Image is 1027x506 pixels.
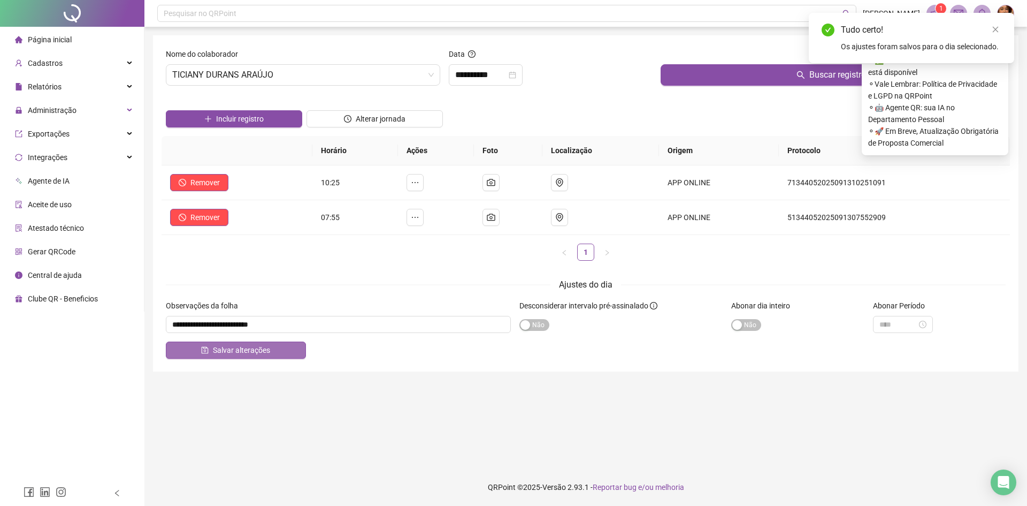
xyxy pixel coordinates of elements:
[28,271,82,280] span: Central de ajuda
[306,116,443,124] a: Alterar jornada
[863,7,920,19] span: [PERSON_NAME]
[28,59,63,67] span: Cadastros
[356,113,405,125] span: Alterar jornada
[556,244,573,261] button: left
[474,136,542,165] th: Foto
[650,302,657,309] span: info-circle
[559,280,612,290] span: Ajustes do dia
[990,24,1001,35] a: Close
[555,213,564,222] span: environment
[578,244,594,260] a: 1
[868,78,1002,102] span: ⚬ Vale Lembrar: Política de Privacidade e LGPD na QRPoint
[868,102,1002,125] span: ⚬ 🤖 Agente QR: sua IA no Departamento Pessoal
[977,9,987,18] span: bell
[593,483,684,492] span: Reportar bug e/ou melhoria
[312,136,398,165] th: Horário
[661,64,1006,86] button: Buscar registros
[411,213,419,222] span: ellipsis
[779,165,1010,200] td: 71344052025091310251091
[15,59,22,67] span: user-add
[306,110,443,127] button: Alterar jornada
[487,213,495,222] span: camera
[954,9,963,18] span: mail
[936,3,946,14] sup: 1
[599,244,616,261] li: Próxima página
[577,244,594,261] li: 1
[28,200,72,209] span: Aceite de uso
[213,344,270,356] span: Salvar alterações
[172,65,434,85] span: TICIANY DURANS ARAÚJO
[28,294,98,303] span: Clube QR - Beneficios
[809,69,870,81] span: Buscar registros
[796,71,805,79] span: search
[28,177,70,185] span: Agente de IA
[321,178,340,187] span: 10:25
[779,200,1010,235] td: 51344052025091307552909
[170,209,228,226] button: Remover
[939,5,943,12] span: 1
[868,125,1002,149] span: ⚬ 🚀 Em Breve, Atualização Obrigatória de Proposta Comercial
[201,346,209,354] span: save
[15,271,22,279] span: info-circle
[998,5,1014,21] img: 81251
[28,82,62,91] span: Relatórios
[166,342,306,359] button: Salvar alterações
[15,83,22,90] span: file
[40,487,50,497] span: linkedin
[873,300,932,312] label: Abonar Período
[56,487,66,497] span: instagram
[344,115,351,123] span: clock-circle
[28,224,84,232] span: Atestado técnico
[659,136,779,165] th: Origem
[991,470,1016,495] div: Open Intercom Messenger
[561,250,568,256] span: left
[204,115,212,123] span: plus
[542,483,566,492] span: Versão
[321,213,340,222] span: 07:55
[15,107,22,114] span: lock
[779,136,1010,165] th: Protocolo
[28,35,72,44] span: Página inicial
[841,24,1001,36] div: Tudo certo!
[190,177,220,188] span: Remover
[166,300,245,312] label: Observações da folha
[24,487,34,497] span: facebook
[28,247,75,256] span: Gerar QRCode
[487,178,495,187] span: camera
[822,24,834,36] span: check-circle
[179,214,186,221] span: stop
[555,178,564,187] span: environment
[411,178,419,187] span: ellipsis
[166,110,302,127] button: Incluir registro
[468,50,476,58] span: question-circle
[15,130,22,138] span: export
[15,36,22,43] span: home
[15,295,22,303] span: gift
[179,179,186,186] span: stop
[190,212,220,223] span: Remover
[15,201,22,208] span: audit
[15,248,22,255] span: qrcode
[170,174,228,191] button: Remover
[28,130,70,138] span: Exportações
[15,224,22,232] span: solution
[731,300,797,312] label: Abonar dia inteiro
[449,50,465,58] span: Data
[166,48,245,60] label: Nome do colaborador
[659,165,779,200] td: APP ONLINE
[542,136,659,165] th: Localização
[15,154,22,161] span: sync
[604,250,610,256] span: right
[28,106,76,115] span: Administração
[144,469,1027,506] footer: QRPoint © 2025 - 2.93.1 -
[659,200,779,235] td: APP ONLINE
[556,244,573,261] li: Página anterior
[992,26,999,33] span: close
[519,301,648,310] span: Desconsiderar intervalo pré-assinalado
[841,41,1001,52] div: Os ajustes foram salvos para o dia selecionado.
[842,10,850,18] span: search
[930,9,940,18] span: notification
[113,489,121,497] span: left
[599,244,616,261] button: right
[398,136,474,165] th: Ações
